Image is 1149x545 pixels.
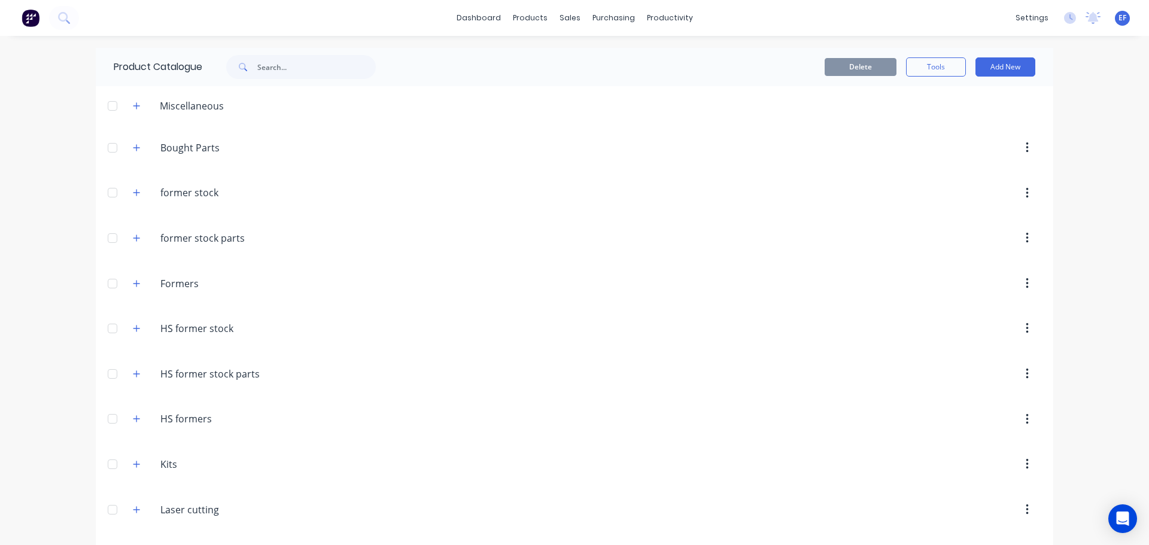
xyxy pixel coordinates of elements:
button: Tools [906,57,966,77]
input: Enter category name [160,412,302,426]
span: EF [1118,13,1126,23]
input: Enter category name [160,185,302,200]
input: Search... [257,55,376,79]
div: Miscellaneous [150,99,233,113]
input: Enter category name [160,367,302,381]
div: Product Catalogue [96,48,202,86]
input: Enter category name [160,276,302,291]
a: dashboard [451,9,507,27]
input: Enter category name [160,141,302,155]
input: Enter category name [160,321,302,336]
input: Enter category name [160,503,302,517]
input: Enter category name [160,231,302,245]
div: Open Intercom Messenger [1108,504,1137,533]
button: Delete [825,58,896,76]
input: Enter category name [160,457,302,471]
div: purchasing [586,9,641,27]
div: products [507,9,554,27]
img: Factory [22,9,39,27]
button: Add New [975,57,1035,77]
div: settings [1010,9,1054,27]
div: sales [554,9,586,27]
div: productivity [641,9,699,27]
